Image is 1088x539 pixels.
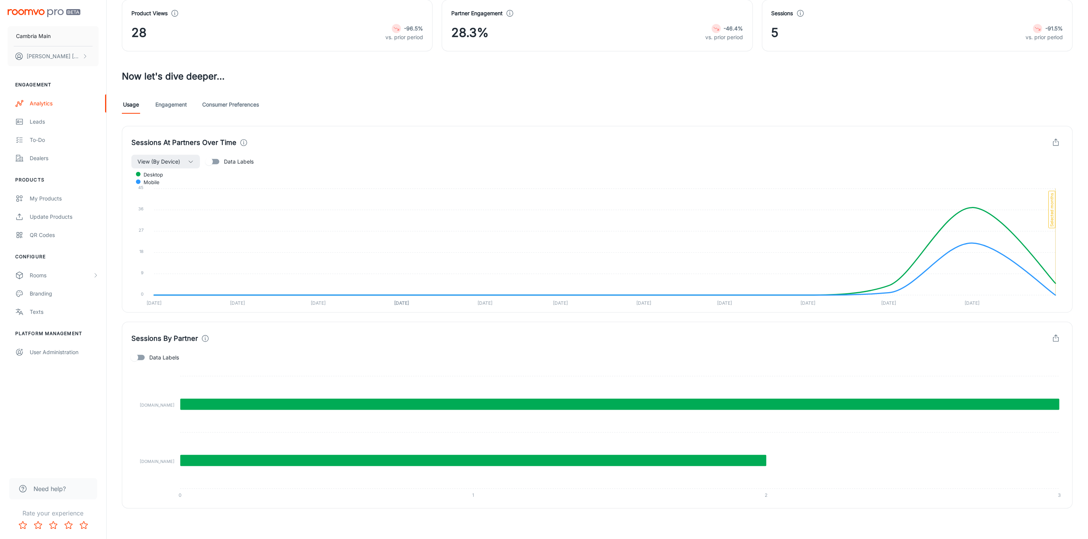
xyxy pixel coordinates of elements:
[46,518,61,533] button: Rate 3 star
[765,493,768,498] tspan: 2
[478,300,492,306] tspan: [DATE]
[155,95,187,114] a: Engagement
[30,308,99,316] div: Texts
[706,33,743,41] p: vs. prior period
[451,9,503,17] h4: Partner Engagement
[138,171,163,178] span: desktop
[122,70,1073,83] h3: Now let's dive deeper...
[131,24,147,42] span: 28
[30,213,99,221] div: Update Products
[30,518,46,533] button: Rate 2 star
[451,24,489,42] span: 28.3%
[141,270,144,276] tspan: 9
[76,518,91,533] button: Rate 5 star
[472,493,474,498] tspan: 1
[138,207,144,212] tspan: 36
[147,300,161,306] tspan: [DATE]
[61,518,76,533] button: Rate 4 star
[30,99,99,108] div: Analytics
[27,52,80,60] p: [PERSON_NAME] [PERSON_NAME]
[131,333,198,344] h4: Sessions By Partner
[141,292,144,297] tspan: 0
[636,300,651,306] tspan: [DATE]
[230,300,245,306] tspan: [DATE]
[30,136,99,144] div: To-do
[138,185,144,191] tspan: 45
[138,179,160,186] span: mobile
[8,9,80,17] img: Roomvo PRO Beta
[8,26,99,46] button: Cambria Main
[30,289,99,298] div: Branding
[881,300,896,306] tspan: [DATE]
[553,300,568,306] tspan: [DATE]
[30,154,99,162] div: Dealers
[140,459,174,464] tspan: [DOMAIN_NAME]
[394,300,409,306] tspan: [DATE]
[800,300,815,306] tspan: [DATE]
[137,157,180,166] span: View (By Device)
[30,271,93,280] div: Rooms
[717,300,732,306] tspan: [DATE]
[385,33,423,41] p: vs. prior period
[724,25,743,32] strong: -46.4%
[202,95,259,114] a: Consumer Preferences
[139,228,144,233] tspan: 27
[8,46,99,66] button: [PERSON_NAME] [PERSON_NAME]
[30,231,99,239] div: QR Codes
[30,348,99,356] div: User Administration
[140,403,174,408] tspan: [DOMAIN_NAME]
[404,25,423,32] strong: -96.5%
[16,32,51,40] p: Cambria Main
[311,300,326,306] tspan: [DATE]
[1058,493,1061,498] tspan: 3
[149,353,179,362] span: Data Labels
[131,155,200,169] button: View (By Device)
[30,194,99,203] div: My Products
[131,9,168,17] h4: Product Views
[772,9,793,17] h4: Sessions
[772,24,779,42] span: 5
[1045,25,1063,32] strong: -91.5%
[139,249,144,254] tspan: 18
[34,484,66,493] span: Need help?
[15,518,30,533] button: Rate 1 star
[6,509,100,518] p: Rate your experience
[1026,33,1063,41] p: vs. prior period
[179,493,182,498] tspan: 0
[224,157,254,166] span: Data Labels
[122,95,140,114] a: Usage
[131,137,236,148] h4: Sessions At Partners Over Time
[30,118,99,126] div: Leads
[965,300,979,306] tspan: [DATE]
